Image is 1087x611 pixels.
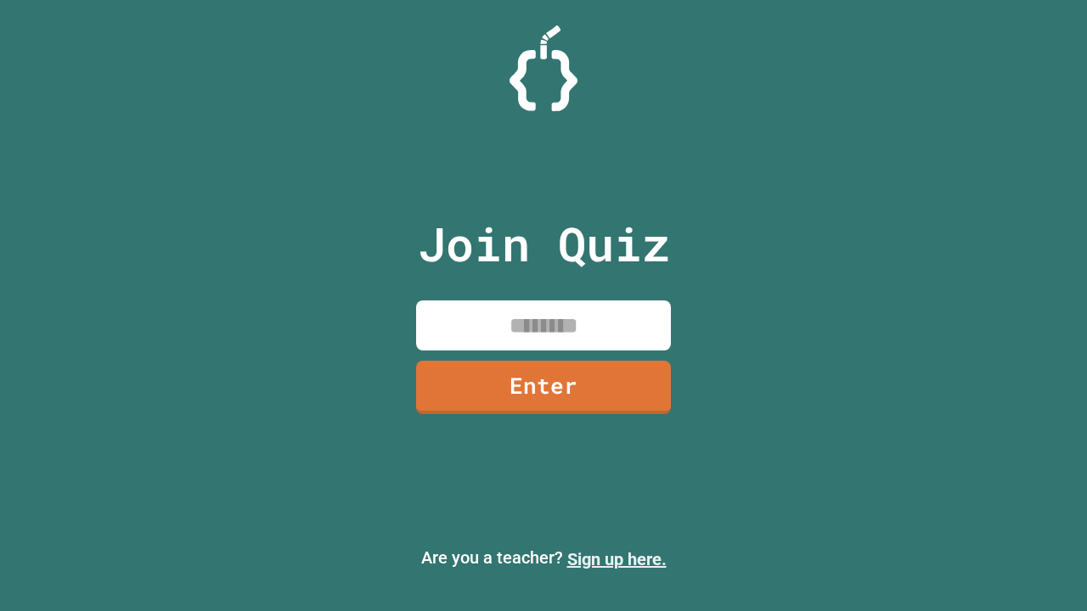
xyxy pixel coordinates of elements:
a: Sign up here. [567,549,667,569]
p: Join Quiz [418,209,670,279]
iframe: chat widget [946,469,1070,541]
a: Enter [416,361,671,414]
p: Are you a teacher? [14,545,1073,572]
iframe: chat widget [1016,543,1070,594]
img: Logo.svg [510,25,577,111]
